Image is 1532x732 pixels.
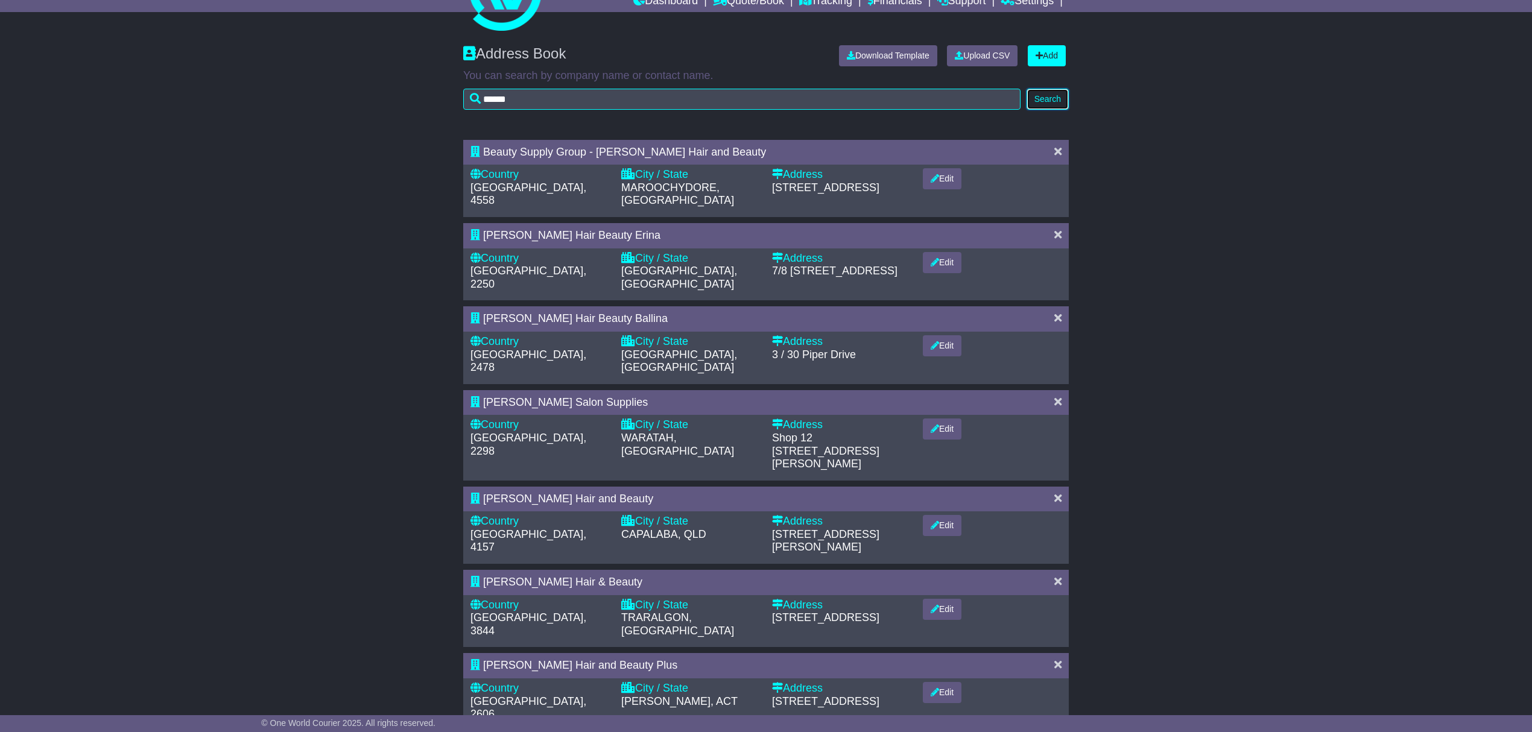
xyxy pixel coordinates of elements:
[621,418,760,432] div: City / State
[772,695,879,707] span: [STREET_ADDRESS]
[621,335,760,349] div: City / State
[470,611,586,637] span: [GEOGRAPHIC_DATA], 3844
[470,432,586,457] span: [GEOGRAPHIC_DATA], 2298
[772,265,897,277] span: 7/8 [STREET_ADDRESS]
[470,349,586,374] span: [GEOGRAPHIC_DATA], 2478
[621,181,734,207] span: MAROOCHYDORE, [GEOGRAPHIC_DATA]
[772,252,911,265] div: Address
[923,418,961,440] button: Edit
[470,335,609,349] div: Country
[772,168,911,181] div: Address
[470,695,586,721] span: [GEOGRAPHIC_DATA], 2606
[470,252,609,265] div: Country
[470,515,609,528] div: Country
[1027,89,1069,110] button: Search
[1028,45,1066,66] a: Add
[621,252,760,265] div: City / State
[483,493,653,505] span: [PERSON_NAME] Hair and Beauty
[772,528,879,554] span: [STREET_ADDRESS][PERSON_NAME]
[772,682,911,695] div: Address
[923,252,961,273] button: Edit
[772,445,879,470] span: [STREET_ADDRESS][PERSON_NAME]
[772,335,911,349] div: Address
[483,659,677,671] span: [PERSON_NAME] Hair and Beauty Plus
[621,682,760,695] div: City / State
[621,515,760,528] div: City / State
[621,265,737,290] span: [GEOGRAPHIC_DATA], [GEOGRAPHIC_DATA]
[839,45,937,66] a: Download Template
[923,515,961,536] button: Edit
[483,576,642,588] span: [PERSON_NAME] Hair & Beauty
[621,349,737,374] span: [GEOGRAPHIC_DATA], [GEOGRAPHIC_DATA]
[772,515,911,528] div: Address
[947,45,1018,66] a: Upload CSV
[621,168,760,181] div: City / State
[923,168,961,189] button: Edit
[923,682,961,703] button: Edit
[463,69,1069,83] p: You can search by company name or contact name.
[621,611,734,637] span: TRARALGON, [GEOGRAPHIC_DATA]
[772,611,879,623] span: [STREET_ADDRESS]
[483,396,648,408] span: [PERSON_NAME] Salon Supplies
[772,418,911,432] div: Address
[772,432,812,444] span: Shop 12
[923,335,961,356] button: Edit
[621,528,706,540] span: CAPALABA, QLD
[772,349,856,361] span: 3 / 30 Piper Drive
[470,168,609,181] div: Country
[470,265,586,290] span: [GEOGRAPHIC_DATA], 2250
[621,695,738,707] span: [PERSON_NAME], ACT
[621,599,760,612] div: City / State
[483,146,766,158] span: Beauty Supply Group - [PERSON_NAME] Hair and Beauty
[470,418,609,432] div: Country
[621,432,734,457] span: WARATAH, [GEOGRAPHIC_DATA]
[457,45,830,66] div: Address Book
[261,718,435,728] span: © One World Courier 2025. All rights reserved.
[483,229,660,241] span: [PERSON_NAME] Hair Beauty Erina
[772,599,911,612] div: Address
[483,312,668,324] span: [PERSON_NAME] Hair Beauty Ballina
[772,181,879,194] span: [STREET_ADDRESS]
[470,599,609,612] div: Country
[923,599,961,620] button: Edit
[470,528,586,554] span: [GEOGRAPHIC_DATA], 4157
[470,181,586,207] span: [GEOGRAPHIC_DATA], 4558
[470,682,609,695] div: Country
